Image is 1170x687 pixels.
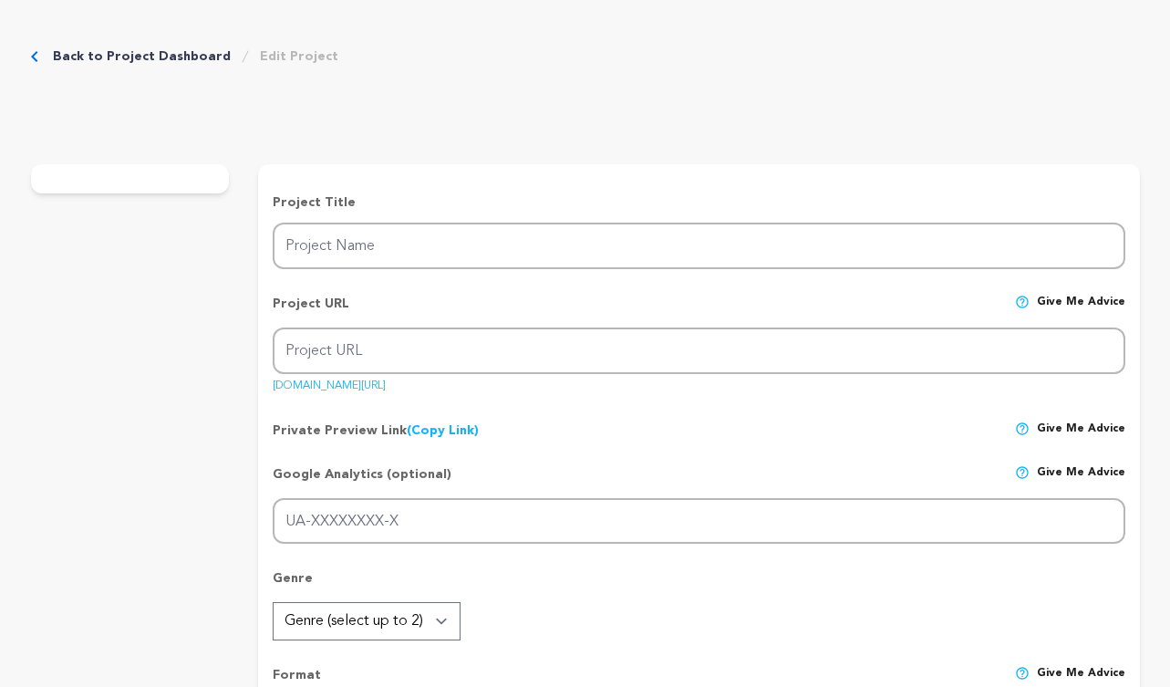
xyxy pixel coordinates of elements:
img: help-circle.svg [1015,422,1030,436]
img: help-circle.svg [1015,666,1030,681]
a: Edit Project [260,47,338,66]
span: Give me advice [1037,422,1125,440]
span: Give me advice [1037,465,1125,498]
p: Google Analytics (optional) [273,465,451,498]
div: Breadcrumb [31,47,338,66]
a: Back to Project Dashboard [53,47,231,66]
input: UA-XXXXXXXX-X [273,498,1124,545]
span: Give me advice [1037,295,1125,328]
a: (Copy Link) [407,424,479,437]
a: [DOMAIN_NAME][URL] [273,373,386,391]
p: Project URL [273,295,349,328]
p: Genre [273,569,1124,602]
input: Project Name [273,223,1124,269]
img: help-circle.svg [1015,465,1030,480]
p: Private Preview Link [273,422,479,440]
input: Project URL [273,328,1124,374]
img: help-circle.svg [1015,295,1030,309]
p: Project Title [273,193,1124,212]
